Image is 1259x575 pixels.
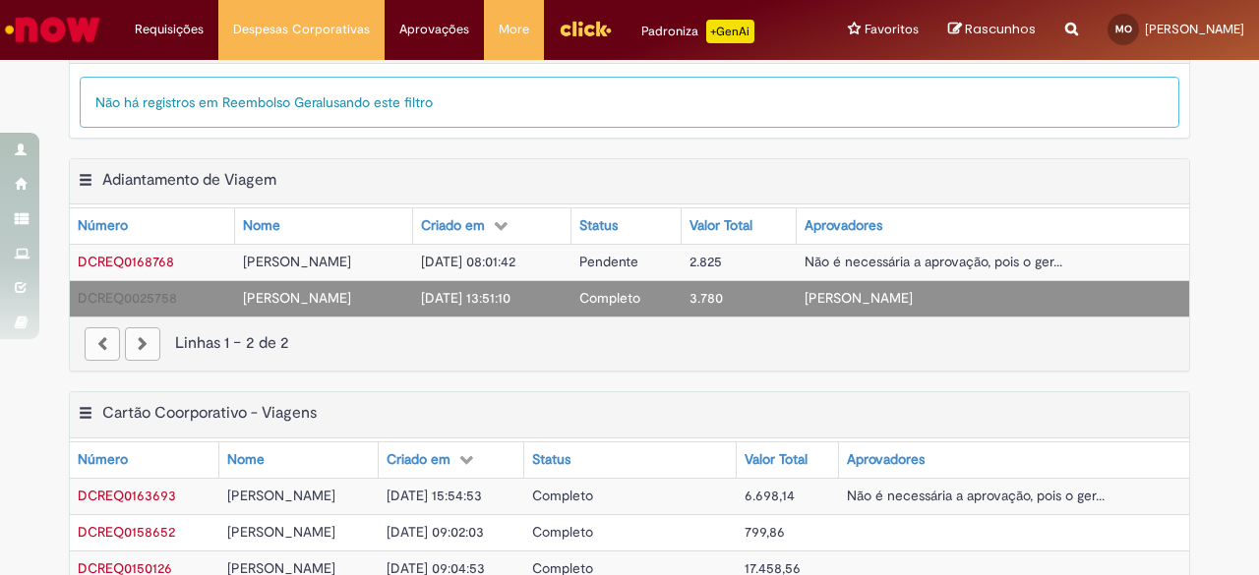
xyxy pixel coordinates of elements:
div: Valor Total [745,450,808,470]
span: 6.698,14 [745,487,795,504]
span: Rascunhos [965,20,1036,38]
span: DCREQ0158652 [78,523,175,541]
div: Aprovadores [805,216,882,236]
span: [DATE] 15:54:53 [387,487,482,504]
div: Nome [243,216,280,236]
button: Adiantamento de Viagem Menu de contexto [78,170,93,196]
p: +GenAi [706,20,754,43]
div: Valor Total [689,216,752,236]
img: ServiceNow [2,10,103,49]
span: [PERSON_NAME] [1145,21,1244,37]
div: Número [78,216,128,236]
div: Status [532,450,570,470]
span: Completo [532,487,593,504]
a: Rascunhos [948,21,1036,39]
div: Não há registros em Reembolso Geral [80,77,1179,128]
span: DCREQ0163693 [78,487,176,504]
span: [DATE] 13:51:10 [421,289,510,307]
div: Status [579,216,618,236]
span: [PERSON_NAME] [227,523,335,541]
span: More [499,20,529,39]
span: Requisições [135,20,204,39]
h2: Cartão Coorporativo - Viagens [102,404,317,424]
span: [PERSON_NAME] [243,253,351,270]
span: usando este filtro [326,93,433,111]
span: [PERSON_NAME] [243,289,351,307]
span: Não é necessária a aprovação, pois o ger... [847,487,1105,504]
span: 2.825 [689,253,722,270]
div: Número [78,450,128,470]
a: Abrir Registro: DCREQ0168768 [78,253,174,270]
span: Favoritos [865,20,919,39]
span: Aprovações [399,20,469,39]
span: DCREQ0025758 [78,289,177,307]
div: Linhas 1 − 2 de 2 [85,332,1174,355]
div: Criado em [421,216,485,236]
span: [DATE] 08:01:42 [421,253,515,270]
button: Cartão Coorporativo - Viagens Menu de contexto [78,403,93,429]
span: [PERSON_NAME] [805,289,913,307]
span: Completo [532,523,593,541]
a: Abrir Registro: DCREQ0163693 [78,487,176,504]
img: click_logo_yellow_360x200.png [559,14,612,43]
span: MO [1115,23,1132,35]
nav: paginação [70,316,1189,371]
span: [PERSON_NAME] [227,487,335,504]
span: DCREQ0168768 [78,253,174,270]
span: 799,86 [745,523,785,541]
a: Abrir Registro: DCREQ0158652 [78,523,175,541]
div: Nome [227,450,265,470]
div: Aprovadores [847,450,925,470]
span: Pendente [579,253,638,270]
span: Não é necessária a aprovação, pois o ger... [805,253,1062,270]
a: Abrir Registro: DCREQ0025758 [78,289,177,307]
div: Criado em [387,450,450,470]
span: 3.780 [689,289,723,307]
span: Completo [579,289,640,307]
div: Padroniza [641,20,754,43]
h2: Adiantamento de Viagem [102,170,276,190]
span: [DATE] 09:02:03 [387,523,484,541]
span: Despesas Corporativas [233,20,370,39]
